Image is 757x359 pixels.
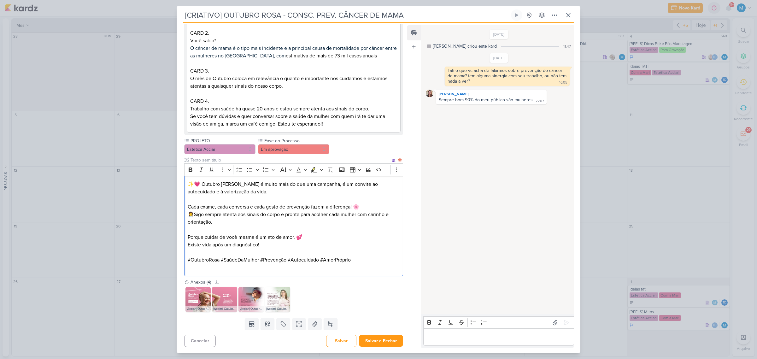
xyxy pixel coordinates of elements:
img: TnTjUYWDdPHzy1mgyO34XWn9y9t07ozMMwk4FhOu.png [185,287,211,312]
p: Porque cuidar de você mesma é um ato de amor. 💕 [188,233,400,241]
div: [PERSON_NAME] criou este kard [433,43,497,50]
div: 11:47 [563,44,571,49]
button: Salvar e Fechar [359,335,403,347]
button: Estética Acciari [184,144,255,154]
div: [PERSON_NAME] [437,91,545,97]
button: Cancelar [184,335,216,347]
button: Em aprovação [258,144,329,154]
div: [Acciari] Outubro Rosa - 04.png [265,306,290,312]
span: O câncer de mama é o tipo mais incidente e a principal causa de mortalidade por câncer entre as m... [190,45,397,59]
input: Texto sem título [189,157,390,163]
p: Cada exame, cada conversa e cada gesto de prevenção fazem a diferença! 🌸 [188,196,400,211]
p: Trabalho com saúde há quase 20 anos e estou sempre atenta aos sinais do corpo. [190,105,397,113]
label: PROJETO [190,138,255,144]
p: CARD 2. Você sabia? estimativa de mais de 73 mil casos anuais CARD 3. [190,29,397,75]
div: [Acciari] Outubro Rosa - 01.png [185,306,211,312]
p: #OutubroRosa #SaúdeDaMulher #Prevenção #Autocuidado #AmorPróprio [188,256,400,264]
p: O mês de Outubro coloca em relevância o quanto é importante nos cuidarmos e estarmos atentas a qu... [190,75,397,90]
div: Ligar relógio [514,13,519,18]
div: Editor toolbar [184,163,403,176]
p: 👩‍⚕️Sigo sempre atenta aos sinais do corpo e pronta para acolher cada mulher com carinho e orient... [188,211,400,226]
div: [Acciari] Outubro Rosa - 03.png [238,306,264,312]
p: CARD 4. [190,97,397,105]
div: Tati o que vc acha de falarmos sobre prevenção do câncer de mama? tem alguma sinergia com seu tra... [448,68,568,84]
img: Kjw308P6j1LN2NusOpzfhPvRgDDqK5XXOKFatHZ5.png [212,287,237,312]
div: Anexos (4) [191,279,211,285]
input: Kard Sem Título [183,9,510,21]
div: 16:05 [559,80,567,85]
img: Efj4ysvv1ftOAiSJjuZPbRFtcf03ey0UThEMleU2.png [265,287,290,312]
p: Se você tem dúvidas e quer conversar sobre a saúde da mulher com quem irá te dar uma visão de ami... [190,113,397,128]
div: Editor editing area: main [184,176,403,276]
img: m7zDpmEwcYxJMMNOt0SFuZZ4iIxKpv1qHAYOfS2I.png [238,287,264,312]
label: Fase do Processo [264,138,329,144]
p: ✨💗 Outubro [PERSON_NAME] é muito mais do que uma campanha, é um convite ao autocuidado e à valori... [188,180,400,196]
div: Editor toolbar [423,316,574,329]
img: Tatiane Acciari [426,90,433,97]
div: 22:07 [536,99,544,104]
button: Salvar [326,335,356,347]
div: Editor editing area: main [423,328,574,346]
div: Sempre bom 90% do meu público são mulheres [439,97,533,103]
div: [Acciari] Outubro Rosa - 02.png [212,306,237,312]
p: Existe vida após um diagnóstico! [188,241,400,249]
